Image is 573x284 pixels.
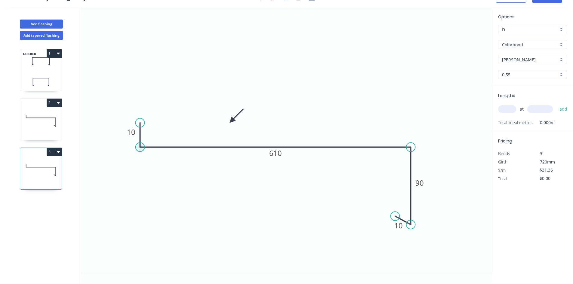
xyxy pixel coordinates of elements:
button: Add tapered flashing [20,31,63,40]
span: Options [498,14,515,20]
span: Bends [498,151,510,156]
span: Girth [498,159,507,165]
span: 3 [540,151,542,156]
button: Add flashing [20,20,63,29]
button: 1 [47,49,62,58]
button: 2 [47,99,62,107]
tspan: 10 [127,127,135,137]
span: $/m [498,167,506,173]
span: Pricing [498,138,512,144]
span: Total lineal metres [498,118,533,127]
button: 3 [47,148,62,156]
span: 0.000m [533,118,555,127]
tspan: 90 [415,178,424,188]
input: Thickness [502,72,558,78]
span: at [520,105,524,113]
span: 720mm [540,159,555,165]
span: Total [498,176,507,182]
tspan: 610 [269,148,282,158]
tspan: 10 [394,221,403,231]
input: Material [502,41,558,48]
span: Lengths [498,93,515,99]
button: add [556,104,571,114]
input: Colour [502,56,558,63]
svg: 0 [81,8,492,273]
input: Price level [502,26,558,33]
